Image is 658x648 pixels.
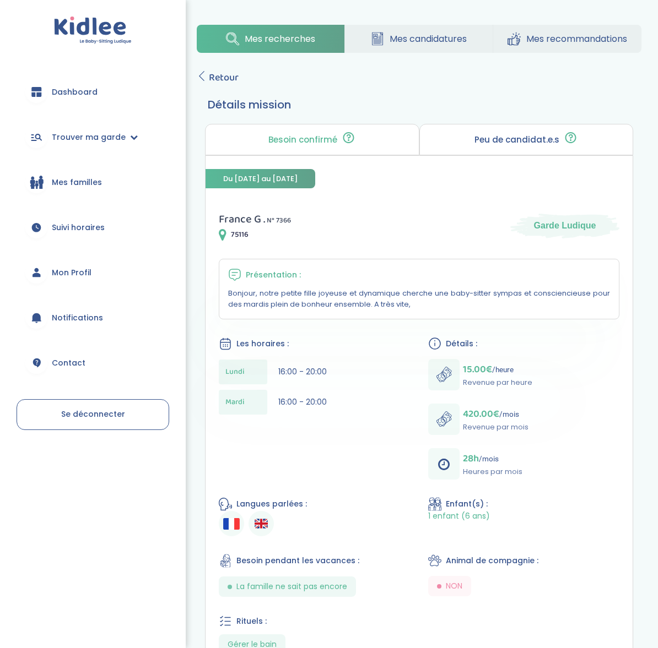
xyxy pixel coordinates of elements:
span: Détails : [446,338,477,350]
p: Heures par mois [463,466,522,477]
span: Suivi horaires [52,222,105,233]
span: 75116 [231,229,249,241]
span: Besoin pendant les vacances : [236,555,359,567]
p: Besoin confirmé [268,135,337,144]
p: /mois [463,451,522,466]
span: Présentation : [246,269,301,281]
img: Français [223,518,240,530]
a: Mes recherches [197,25,344,53]
h3: Détails mission [208,96,630,113]
span: Garde Ludique [534,220,596,232]
span: 28h [463,451,479,466]
span: Contact [52,357,85,369]
p: Bonjour, notre petite fille joyeuse et dynamique cherche une baby-sitter sympas et consciencieuse... [228,288,610,310]
span: Trouver ma garde [52,132,126,143]
span: 16:00 - 20:00 [278,366,327,377]
a: Mon Profil [17,253,169,292]
a: Mes candidatures [345,25,493,53]
span: Dashboard [52,86,98,98]
a: Trouver ma garde [17,117,169,157]
span: La famille ne sait pas encore [236,581,347,592]
p: /heure [463,362,532,377]
span: 1 enfant (6 ans) [428,511,490,521]
a: Suivi horaires [17,208,169,247]
span: 420.00€ [463,406,499,422]
span: Retour [209,70,239,85]
p: Revenue par mois [463,422,528,433]
span: 15.00€ [463,362,492,377]
span: Notifications [52,312,103,324]
span: Les horaires : [236,338,289,350]
a: Contact [17,343,169,383]
span: Mes familles [52,177,102,188]
a: Dashboard [17,72,169,112]
img: Anglais [255,517,268,530]
span: Mon Profil [52,267,91,279]
span: France G . [219,210,265,228]
span: Se déconnecter [61,409,125,420]
span: 16:00 - 20:00 [278,396,327,407]
a: Mes recommandations [493,25,641,53]
span: Mardi [225,396,245,408]
a: Se déconnecter [17,399,169,430]
p: Revenue par heure [463,377,532,388]
p: /mois [463,406,528,422]
span: Mes candidatures [390,32,467,46]
img: logo.svg [54,17,132,45]
span: Du [DATE] au [DATE] [206,169,315,188]
a: Mes familles [17,162,169,202]
span: Mes recherches [245,32,315,46]
span: N° 7366 [267,215,291,226]
p: Peu de candidat.e.s [474,135,559,144]
span: NON [446,580,462,592]
span: Animal de compagnie : [446,555,538,567]
span: Rituels : [236,616,267,627]
a: Retour [197,70,239,85]
a: Notifications [17,298,169,337]
span: Lundi [225,366,245,378]
span: Enfant(s) : [446,498,488,510]
span: Mes recommandations [526,32,627,46]
span: Langues parlées : [236,498,307,510]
